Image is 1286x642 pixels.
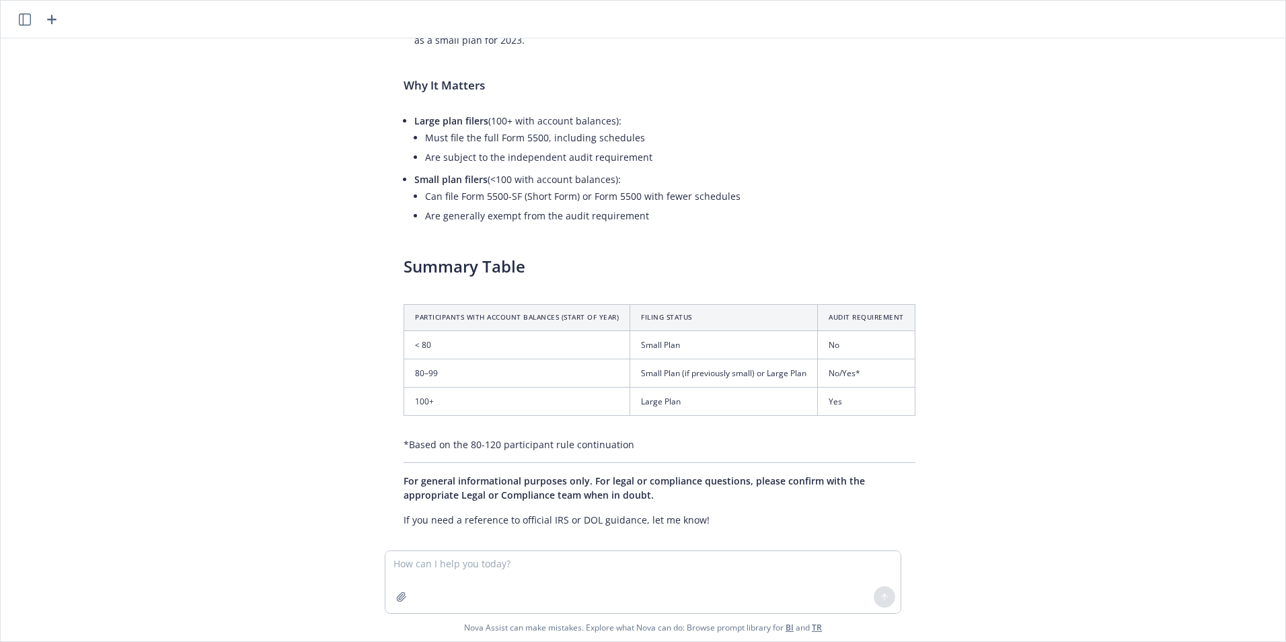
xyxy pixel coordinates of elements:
[425,206,915,225] li: Are generally exempt from the audit requirement
[404,359,630,387] td: 80–99
[630,330,818,359] td: Small Plan
[630,305,818,330] th: Filing Status
[414,111,915,170] li: (100+ with account balances):
[425,147,915,167] li: Are subject to the independent audit requirement
[464,614,822,641] span: Nova Assist can make mistakes. Explore what Nova can do: Browse prompt library for and
[404,255,915,278] h3: Summary Table
[818,387,915,415] td: Yes
[818,305,915,330] th: Audit Requirement
[630,359,818,387] td: Small Plan (if previously small) or Large Plan
[404,513,915,527] p: If you need a reference to official IRS or DOL guidance, let me know!
[425,186,915,206] li: Can file Form 5500-SF (Short Form) or Form 5500 with fewer schedules
[404,437,915,452] p: *Based on the 80-120 participant rule continuation
[414,114,488,127] span: Large plan filers
[818,359,915,387] td: No/Yes*
[404,77,915,94] h4: Why It Matters
[630,387,818,415] td: Large Plan
[404,387,630,415] td: 100+
[404,305,630,330] th: Participants with Account Balances (Start of Year)
[404,474,865,501] span: For general informational purposes only. For legal or compliance questions, please confirm with t...
[414,170,915,228] li: (<100 with account balances):
[404,330,630,359] td: < 80
[425,128,915,147] li: Must file the full Form 5500, including schedules
[812,622,822,633] a: TR
[786,622,794,633] a: BI
[818,330,915,359] td: No
[414,173,488,186] span: Small plan filers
